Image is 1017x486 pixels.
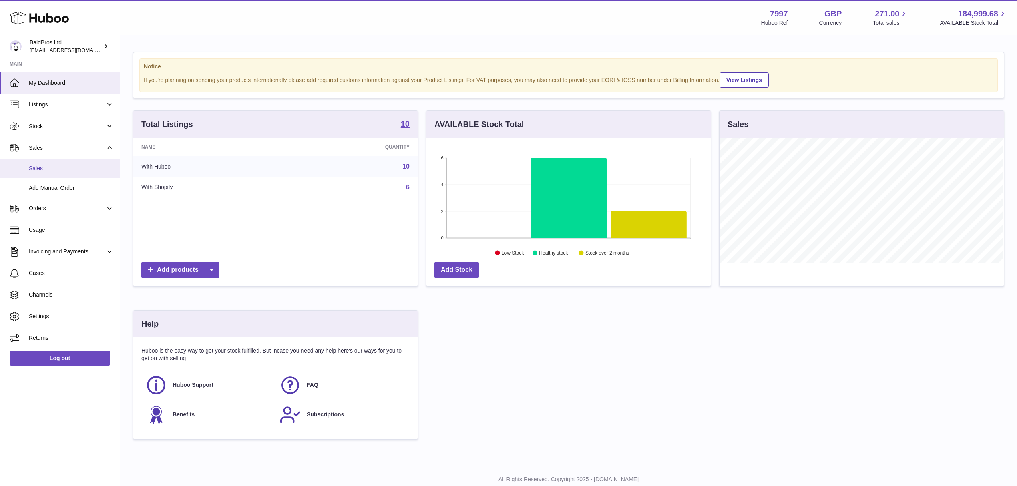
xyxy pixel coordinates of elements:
[585,250,629,256] text: Stock over 2 months
[141,262,219,278] a: Add products
[29,101,105,108] span: Listings
[539,250,568,256] text: Healthy stock
[873,8,908,27] a: 271.00 Total sales
[144,71,993,88] div: If you're planning on sending your products internationally please add required customs informati...
[940,19,1007,27] span: AVAILABLE Stock Total
[133,138,287,156] th: Name
[279,374,406,396] a: FAQ
[29,291,114,299] span: Channels
[29,79,114,87] span: My Dashboard
[29,165,114,172] span: Sales
[441,235,443,240] text: 0
[402,163,410,170] a: 10
[434,262,479,278] a: Add Stock
[30,39,102,54] div: BaldBros Ltd
[761,19,788,27] div: Huboo Ref
[29,144,105,152] span: Sales
[441,155,443,160] text: 6
[728,119,748,130] h3: Sales
[133,177,287,198] td: With Shopify
[173,381,213,389] span: Huboo Support
[940,8,1007,27] a: 184,999.68 AVAILABLE Stock Total
[141,119,193,130] h3: Total Listings
[873,19,908,27] span: Total sales
[141,319,159,329] h3: Help
[29,205,105,212] span: Orders
[441,209,443,214] text: 2
[29,226,114,234] span: Usage
[145,404,271,426] a: Benefits
[401,120,410,129] a: 10
[875,8,899,19] span: 271.00
[10,351,110,366] a: Log out
[287,138,418,156] th: Quantity
[29,248,105,255] span: Invoicing and Payments
[819,19,842,27] div: Currency
[145,374,271,396] a: Huboo Support
[307,381,318,389] span: FAQ
[502,250,524,256] text: Low Stock
[144,63,993,70] strong: Notice
[173,411,195,418] span: Benefits
[127,476,1011,483] p: All Rights Reserved. Copyright 2025 - [DOMAIN_NAME]
[770,8,788,19] strong: 7997
[406,184,410,191] a: 6
[720,72,769,88] a: View Listings
[441,182,443,187] text: 4
[307,411,344,418] span: Subscriptions
[434,119,524,130] h3: AVAILABLE Stock Total
[133,156,287,177] td: With Huboo
[824,8,842,19] strong: GBP
[279,404,406,426] a: Subscriptions
[10,40,22,52] img: internalAdmin-7997@internal.huboo.com
[29,313,114,320] span: Settings
[29,123,105,130] span: Stock
[401,120,410,128] strong: 10
[141,347,410,362] p: Huboo is the easy way to get your stock fulfilled. But incase you need any help here's our ways f...
[29,269,114,277] span: Cases
[29,334,114,342] span: Returns
[30,47,118,53] span: [EMAIL_ADDRESS][DOMAIN_NAME]
[29,184,114,192] span: Add Manual Order
[958,8,998,19] span: 184,999.68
